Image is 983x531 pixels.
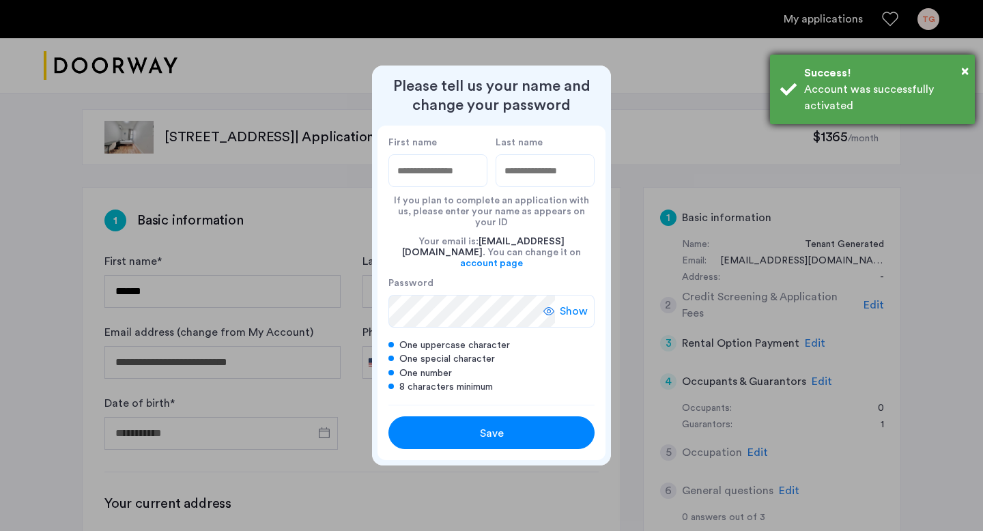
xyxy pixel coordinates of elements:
[961,61,969,81] button: Close
[804,65,965,81] div: Success!
[402,237,565,257] span: [EMAIL_ADDRESS][DOMAIN_NAME]
[388,277,555,289] label: Password
[388,187,595,228] div: If you plan to complete an application with us, please enter your name as appears on your ID
[388,380,595,394] div: 8 characters minimum
[560,303,588,319] span: Show
[460,258,523,269] a: account page
[480,425,504,442] span: Save
[496,137,595,149] label: Last name
[388,137,487,149] label: First name
[388,367,595,380] div: One number
[388,352,595,366] div: One special character
[377,76,606,115] h2: Please tell us your name and change your password
[388,416,595,449] button: button
[961,64,969,78] span: ×
[804,81,965,114] div: Account was successfully activated
[388,228,595,277] div: Your email is: . You can change it on
[388,339,595,352] div: One uppercase character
